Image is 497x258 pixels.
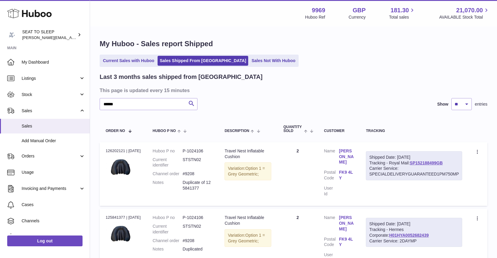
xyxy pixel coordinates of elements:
span: Invoicing and Payments [22,186,79,191]
td: 2 [277,142,318,206]
a: Log out [7,235,83,246]
a: 181.30 Total sales [389,6,416,20]
div: SEAT TO SLEEP [22,29,76,40]
div: Customer [324,129,354,133]
div: Tracking [366,129,462,133]
dd: #9208 [183,171,213,177]
dt: Name [324,148,339,167]
div: Shipped Date: [DATE] [369,221,459,227]
span: Description [224,129,249,133]
div: 125841377 | [DATE] [106,215,141,220]
p: Duplicated [183,246,213,252]
strong: 9969 [312,6,325,14]
dt: Current identifier [153,223,183,235]
dd: STSTN02 [183,223,213,235]
img: 99691734033825.jpeg [106,222,136,245]
dt: Channel order [153,238,183,244]
span: Option 1 = Grey Geometric; [228,166,265,176]
span: Sales [22,123,85,129]
a: [PERSON_NAME] [339,148,354,165]
div: Huboo Ref [305,14,325,20]
span: entries [475,101,487,107]
h2: Last 3 months sales shipped from [GEOGRAPHIC_DATA] [100,73,263,81]
dt: Postal Code [324,169,339,182]
a: [PERSON_NAME] [339,215,354,232]
a: FK9 4LY [339,169,354,181]
span: Option 1 = Grey Geometric; [228,233,265,243]
dd: STSTN02 [183,157,213,168]
span: [PERSON_NAME][EMAIL_ADDRESS][DOMAIN_NAME] [22,35,120,40]
div: Tracking - Royal Mail: [366,151,462,181]
div: Carrier Service: SPECIALDELIVERYGUARANTEED1PM750MP [369,166,459,177]
span: Quantity Sold [283,125,303,133]
dt: Channel order [153,171,183,177]
span: 181.30 [390,6,409,14]
dt: Postal Code [324,236,339,249]
dt: Notes [153,180,183,191]
img: 99691734033825.jpeg [106,155,136,179]
strong: GBP [353,6,366,14]
span: Listings [22,76,79,81]
dt: Name [324,215,339,233]
p: Duplicate of 125841377 [183,180,213,191]
span: Channels [22,218,85,224]
a: Sales Shipped From [GEOGRAPHIC_DATA] [158,56,248,66]
div: Travel Nest Inflatable Cushion [224,215,271,226]
span: Add Manual Order [22,138,85,144]
div: Travel Nest Inflatable Cushion [224,148,271,160]
h3: This page is updated every 15 minutes [100,87,486,94]
div: Carrier Service: 2DAYMP [369,238,459,244]
h1: My Huboo - Sales report Shipped [100,39,487,49]
label: Show [437,101,448,107]
span: Stock [22,92,79,97]
span: 21,070.00 [456,6,483,14]
dd: P-1024106 [183,148,213,154]
dd: #9208 [183,238,213,244]
div: 126202121 | [DATE] [106,148,141,154]
a: Sales Not With Huboo [249,56,297,66]
dt: User Id [324,185,339,197]
span: My Dashboard [22,59,85,65]
div: Tracking - Hermes Corporate: [366,218,462,247]
dd: P-1024106 [183,215,213,220]
span: Huboo P no [153,129,176,133]
a: Current Sales with Huboo [101,56,156,66]
span: Total sales [389,14,416,20]
div: Shipped Date: [DATE] [369,154,459,160]
dt: Huboo P no [153,148,183,154]
dt: Notes [153,246,183,252]
span: Orders [22,153,79,159]
a: FK9 4LY [339,236,354,248]
span: Cases [22,202,85,208]
div: Variation: [224,229,271,247]
div: Variation: [224,162,271,180]
span: Order No [106,129,125,133]
a: SP152188499GB [410,160,443,165]
a: 21,070.00 AVAILABLE Stock Total [439,6,490,20]
span: Sales [22,108,79,114]
div: Currency [349,14,366,20]
img: amy@seattosleep.co.uk [7,30,16,39]
dt: Huboo P no [153,215,183,220]
a: H01HYA0052682439 [389,233,429,238]
span: AVAILABLE Stock Total [439,14,490,20]
span: Usage [22,169,85,175]
dt: Current identifier [153,157,183,168]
